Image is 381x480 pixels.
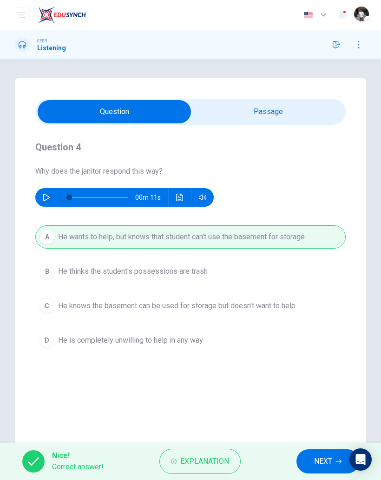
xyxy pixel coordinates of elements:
[172,188,187,207] button: Click to see the audio transcription
[354,7,369,21] img: Profile picture
[159,449,241,474] button: Explanation
[302,12,314,19] img: en
[35,140,346,155] h4: Question 4
[37,44,66,52] h1: Listening
[37,38,47,44] span: CEFR
[52,461,104,473] span: Correct answer!
[35,166,346,177] span: Why does the janitor respond this way?
[180,455,229,468] span: Explanation
[15,7,30,22] button: open mobile menu
[314,455,332,468] span: NEXT
[135,188,168,207] span: 00m 11s
[37,6,86,24] img: ELTC logo
[296,449,359,473] button: NEXT
[349,448,372,471] div: Open Intercom Messenger
[52,450,104,461] span: Nice!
